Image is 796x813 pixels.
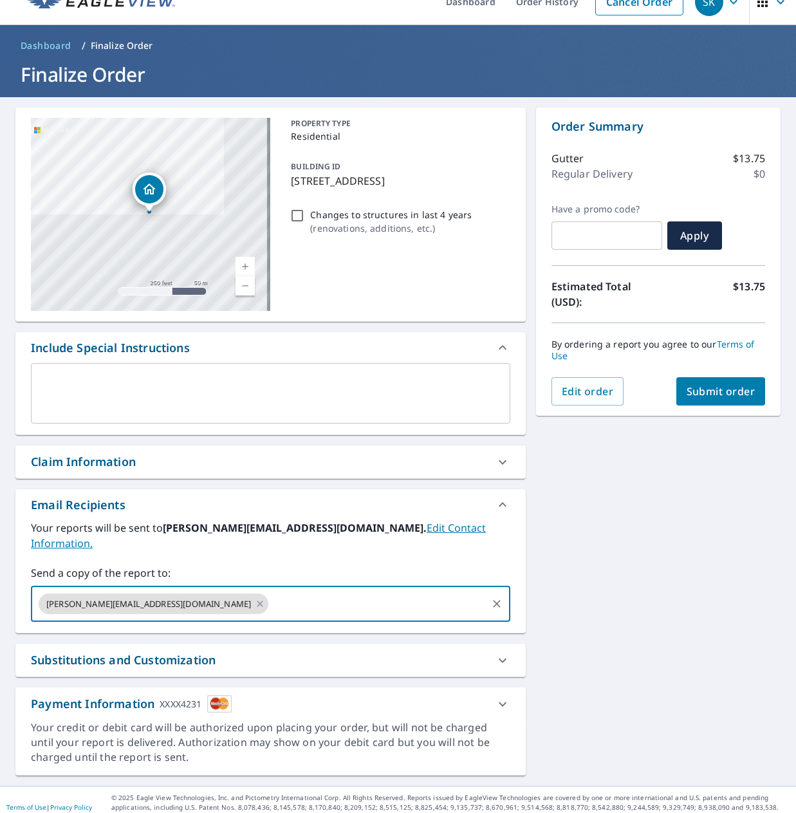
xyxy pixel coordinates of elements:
[236,276,255,295] a: Current Level 17, Zoom Out
[667,221,722,250] button: Apply
[291,118,504,129] p: PROPERTY TYPE
[133,173,166,212] div: Dropped pin, building 1, Residential property, 2879 Garden St Placerville, CA 95667
[15,687,526,720] div: Payment InformationXXXX4231cardImage
[687,384,755,398] span: Submit order
[551,166,633,182] p: Regular Delivery
[562,384,614,398] span: Edit order
[488,595,506,613] button: Clear
[160,695,201,713] div: XXXX4231
[207,695,232,713] img: cardImage
[754,166,765,182] p: $0
[31,720,510,765] div: Your credit or debit card will be authorized upon placing your order, but will not be charged unt...
[31,651,216,669] div: Substitutions and Customization
[551,339,765,362] p: By ordering a report you agree to our
[31,695,232,713] div: Payment Information
[6,803,92,811] p: |
[551,338,755,362] a: Terms of Use
[15,489,526,520] div: Email Recipients
[310,208,472,221] p: Changes to structures in last 4 years
[15,35,77,56] a: Dashboard
[31,496,125,514] div: Email Recipients
[733,279,765,310] p: $13.75
[551,203,662,215] label: Have a promo code?
[31,520,510,551] label: Your reports will be sent to
[678,229,712,243] span: Apply
[551,377,624,406] button: Edit order
[15,61,781,88] h1: Finalize Order
[91,39,153,52] p: Finalize Order
[21,39,71,52] span: Dashboard
[551,279,658,310] p: Estimated Total (USD):
[39,598,259,610] span: [PERSON_NAME][EMAIL_ADDRESS][DOMAIN_NAME]
[15,332,526,363] div: Include Special Instructions
[733,151,765,166] p: $13.75
[291,173,504,189] p: [STREET_ADDRESS]
[291,129,504,143] p: Residential
[551,151,584,166] p: Gutter
[31,453,136,471] div: Claim Information
[82,38,86,53] li: /
[676,377,766,406] button: Submit order
[310,221,472,235] p: ( renovations, additions, etc. )
[31,565,510,581] label: Send a copy of the report to:
[39,593,268,614] div: [PERSON_NAME][EMAIL_ADDRESS][DOMAIN_NAME]
[163,521,427,535] b: [PERSON_NAME][EMAIL_ADDRESS][DOMAIN_NAME].
[551,118,765,135] p: Order Summary
[236,257,255,276] a: Current Level 17, Zoom In
[15,644,526,677] div: Substitutions and Customization
[50,803,92,812] a: Privacy Policy
[6,803,46,812] a: Terms of Use
[31,339,190,357] div: Include Special Instructions
[15,35,781,56] nav: breadcrumb
[291,161,340,172] p: BUILDING ID
[15,445,526,478] div: Claim Information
